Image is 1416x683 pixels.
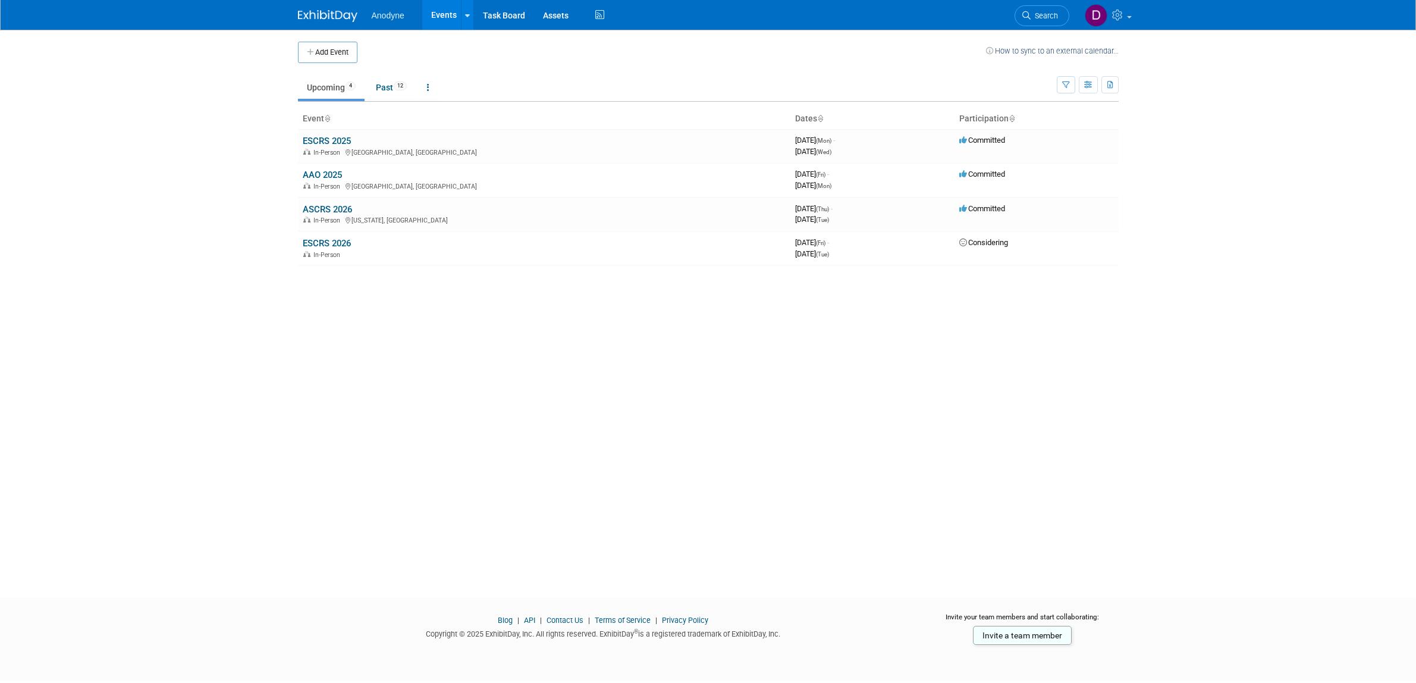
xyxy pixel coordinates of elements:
[831,204,833,213] span: -
[1009,114,1015,123] a: Sort by Participation Type
[959,238,1008,247] span: Considering
[303,238,351,249] a: ESCRS 2026
[795,238,829,247] span: [DATE]
[816,217,829,223] span: (Tue)
[303,149,310,155] img: In-Person Event
[298,76,365,99] a: Upcoming4
[973,626,1072,645] a: Invite a team member
[816,240,825,246] span: (Fri)
[324,114,330,123] a: Sort by Event Name
[498,616,513,625] a: Blog
[959,136,1005,145] span: Committed
[662,616,708,625] a: Privacy Policy
[298,42,357,63] button: Add Event
[827,170,829,178] span: -
[298,109,790,129] th: Event
[394,82,407,90] span: 12
[303,217,310,223] img: In-Person Event
[524,616,535,625] a: API
[303,215,786,224] div: [US_STATE], [GEOGRAPHIC_DATA]
[795,147,831,156] span: [DATE]
[790,109,955,129] th: Dates
[1031,11,1058,20] span: Search
[372,11,404,20] span: Anodyne
[986,46,1119,55] a: How to sync to an external calendar...
[816,137,831,144] span: (Mon)
[547,616,583,625] a: Contact Us
[955,109,1119,129] th: Participation
[313,251,344,259] span: In-Person
[298,626,909,640] div: Copyright © 2025 ExhibitDay, Inc. All rights reserved. ExhibitDay is a registered trademark of Ex...
[595,616,651,625] a: Terms of Service
[652,616,660,625] span: |
[313,149,344,156] span: In-Person
[303,251,310,257] img: In-Person Event
[303,183,310,189] img: In-Person Event
[795,215,829,224] span: [DATE]
[303,204,352,215] a: ASCRS 2026
[1015,5,1069,26] a: Search
[833,136,835,145] span: -
[927,612,1119,630] div: Invite your team members and start collaborating:
[367,76,416,99] a: Past12
[795,170,829,178] span: [DATE]
[795,204,833,213] span: [DATE]
[634,628,638,635] sup: ®
[346,82,356,90] span: 4
[795,249,829,258] span: [DATE]
[816,171,825,178] span: (Fri)
[816,149,831,155] span: (Wed)
[816,251,829,258] span: (Tue)
[303,181,786,190] div: [GEOGRAPHIC_DATA], [GEOGRAPHIC_DATA]
[313,183,344,190] span: In-Person
[795,181,831,190] span: [DATE]
[303,136,351,146] a: ESCRS 2025
[1085,4,1107,27] img: Dawn Jozwiak
[959,170,1005,178] span: Committed
[585,616,593,625] span: |
[303,147,786,156] div: [GEOGRAPHIC_DATA], [GEOGRAPHIC_DATA]
[959,204,1005,213] span: Committed
[795,136,835,145] span: [DATE]
[298,10,357,22] img: ExhibitDay
[313,217,344,224] span: In-Person
[817,114,823,123] a: Sort by Start Date
[816,206,829,212] span: (Thu)
[514,616,522,625] span: |
[827,238,829,247] span: -
[816,183,831,189] span: (Mon)
[303,170,342,180] a: AAO 2025
[537,616,545,625] span: |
